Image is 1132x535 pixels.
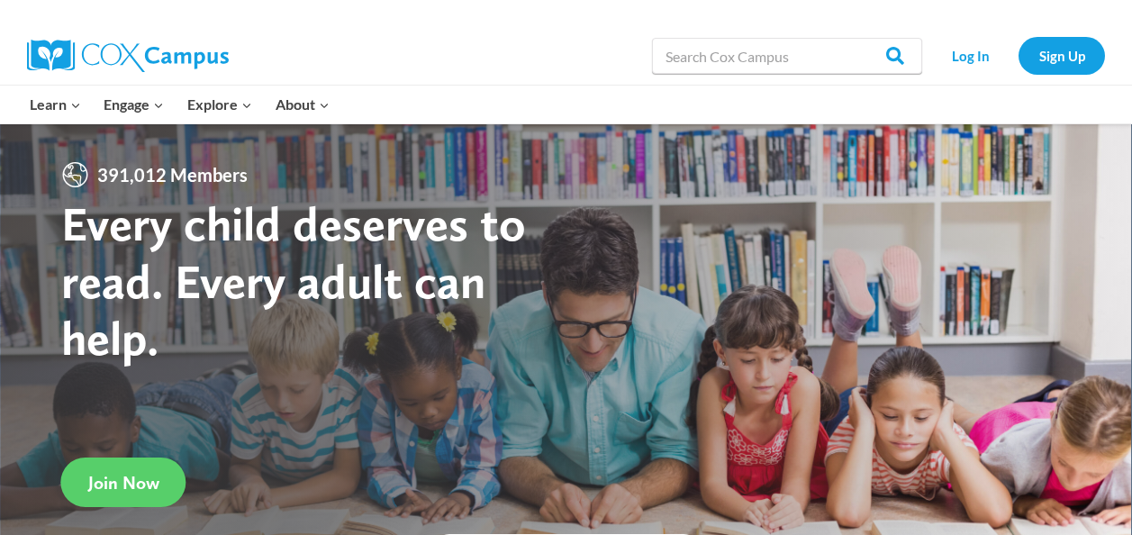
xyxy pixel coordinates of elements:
[187,93,252,116] span: Explore
[61,195,526,367] strong: Every child deserves to read. Every adult can help.
[104,93,164,116] span: Engage
[88,472,159,494] span: Join Now
[276,93,330,116] span: About
[931,37,1010,74] a: Log In
[30,93,81,116] span: Learn
[90,160,255,189] span: 391,012 Members
[931,37,1105,74] nav: Secondary Navigation
[18,86,340,123] nav: Primary Navigation
[27,40,229,72] img: Cox Campus
[61,458,186,507] a: Join Now
[652,38,922,74] input: Search Cox Campus
[1019,37,1105,74] a: Sign Up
